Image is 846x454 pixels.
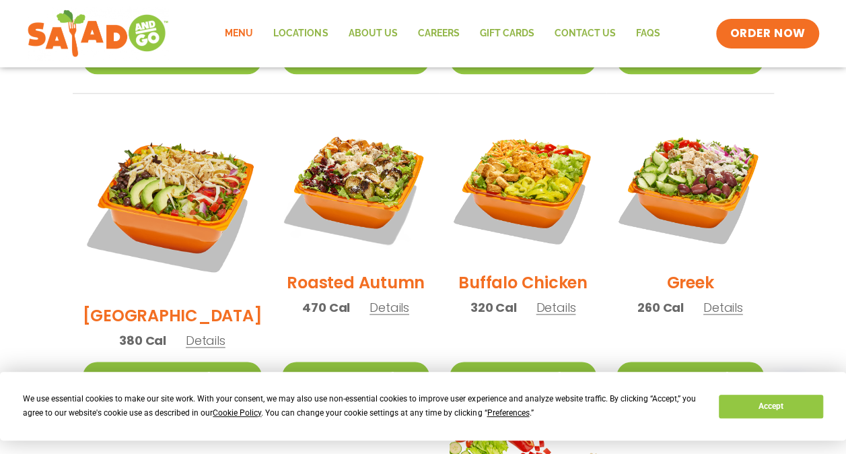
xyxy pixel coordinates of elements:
[407,18,469,49] a: Careers
[458,271,587,294] h2: Buffalo Chicken
[730,26,805,42] span: ORDER NOW
[616,114,763,261] img: Product photo for Greek Salad
[666,271,713,294] h2: Greek
[703,299,743,316] span: Details
[213,408,261,418] span: Cookie Policy
[369,299,409,316] span: Details
[23,392,703,420] div: We use essential cookies to make our site work. With your consent, we may also use non-essential ...
[716,19,818,48] a: ORDER NOW
[287,271,425,294] h2: Roasted Autumn
[215,18,670,49] nav: Menu
[450,114,596,261] img: Product photo for Buffalo Chicken Salad
[119,331,166,350] span: 380 Cal
[215,18,263,49] a: Menu
[487,408,529,418] span: Preferences
[282,362,429,391] a: Start Your Order
[83,114,262,294] img: Product photo for BBQ Ranch Salad
[470,298,517,317] span: 320 Cal
[186,332,225,349] span: Details
[544,18,625,49] a: Contact Us
[536,299,575,316] span: Details
[282,114,429,261] img: Product photo for Roasted Autumn Salad
[338,18,407,49] a: About Us
[302,298,350,317] span: 470 Cal
[469,18,544,49] a: GIFT CARDS
[625,18,670,49] a: FAQs
[450,362,596,391] a: Start Your Order
[83,362,262,391] a: Start Your Order
[637,298,684,317] span: 260 Cal
[616,362,763,391] a: Start Your Order
[719,395,822,418] button: Accept
[27,7,169,61] img: new-SAG-logo-768×292
[83,304,262,327] h2: [GEOGRAPHIC_DATA]
[263,18,338,49] a: Locations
